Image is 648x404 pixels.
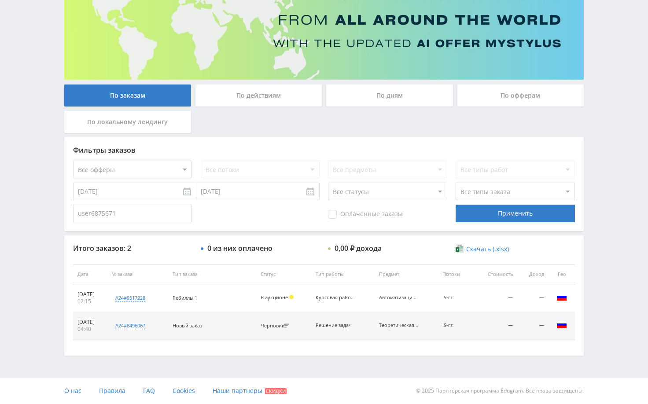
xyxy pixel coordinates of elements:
div: a24#9517228 [115,294,145,301]
img: xlsx [456,244,463,253]
div: Черновик [261,323,291,329]
span: FAQ [143,386,155,395]
span: Наши партнеры [213,386,262,395]
span: В аукционе [261,294,288,301]
img: rus.png [556,320,567,330]
div: Решение задач [316,323,355,328]
a: Наши партнеры Скидки [213,378,287,404]
div: 02:15 [77,298,103,305]
div: По офферам [457,84,584,107]
th: Потоки [438,264,473,284]
div: IS-rz [442,295,468,301]
th: Дата [73,264,107,284]
span: Новый заказ [173,322,202,329]
div: Курсовая работа [316,295,355,301]
a: FAQ [143,378,155,404]
a: О нас [64,378,81,404]
th: Стоимость [473,264,517,284]
div: 0,00 ₽ дохода [335,244,382,252]
div: [DATE] [77,291,103,298]
span: Cookies [173,386,195,395]
th: Тип работы [311,264,375,284]
div: Итого заказов: 2 [73,244,192,252]
th: Тип заказа [168,264,256,284]
th: Статус [256,264,311,284]
div: © 2025 Партнёрская программа Edugram. Все права защищены. [328,378,584,404]
div: 04:40 [77,326,103,333]
span: Правила [99,386,125,395]
div: a24#8496067 [115,322,145,329]
span: Скачать (.xlsx) [466,246,509,253]
div: 0 из них оплачено [207,244,272,252]
div: Теоретическая механика [379,323,419,328]
th: Доход [517,264,549,284]
div: Применить [456,205,574,222]
div: [DATE] [77,319,103,326]
td: — [473,312,517,340]
a: Правила [99,378,125,404]
span: Оплаченные заказы [328,210,403,219]
div: IS-rz [442,323,468,328]
th: № заказа [107,264,168,284]
span: Скидки [265,388,287,394]
td: — [517,312,549,340]
td: — [473,284,517,312]
div: По заказам [64,84,191,107]
span: Холд [289,295,294,299]
div: По действиям [195,84,322,107]
th: Гео [549,264,575,284]
img: rus.png [556,292,567,302]
div: По локальному лендингу [64,111,191,133]
td: — [517,284,549,312]
a: Скачать (.xlsx) [456,245,508,253]
div: По дням [326,84,453,107]
th: Предмет [375,264,438,284]
input: Все заказчики [73,205,192,222]
div: Фильтры заказов [73,146,575,154]
div: Автоматизация технологических процессов [379,295,419,301]
span: Ребиллы 1 [173,294,197,301]
a: Cookies [173,378,195,404]
span: О нас [64,386,81,395]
